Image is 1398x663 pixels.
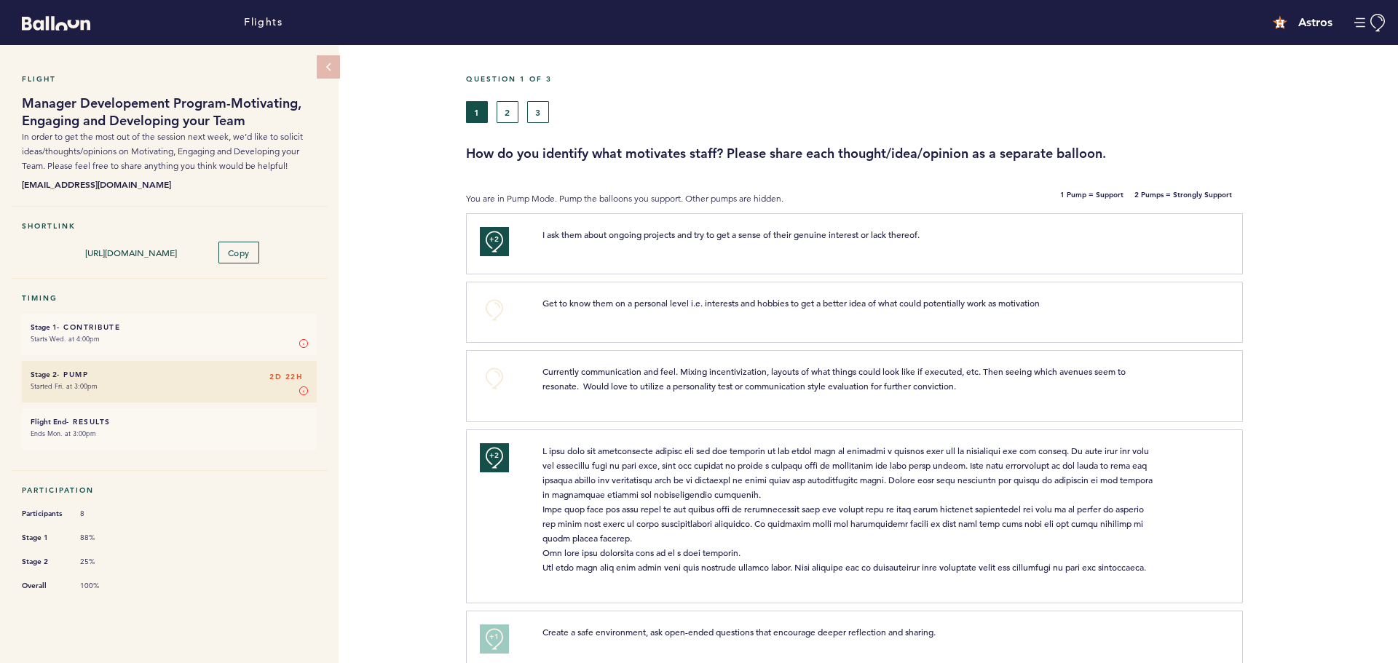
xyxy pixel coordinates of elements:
button: 1 [466,101,488,123]
small: Stage 1 [31,322,57,332]
small: Stage 2 [31,370,57,379]
small: Flight End [31,417,66,426]
span: I ask them about ongoing projects and try to get a sense of their genuine interest or lack thereof. [542,229,920,240]
h6: - Pump [31,370,308,379]
h1: Manager Developement Program-Motivating, Engaging and Developing your Team [22,95,317,130]
h5: Question 1 of 3 [466,74,1387,84]
a: Balloon [11,15,90,30]
h5: Shortlink [22,221,317,231]
span: Overall [22,579,66,593]
p: You are in Pump Mode. Pump the balloons you support. Other pumps are hidden. [466,191,921,206]
span: In order to get the most out of the session next week, we’d like to solicit ideas/thoughts/opinio... [22,131,303,171]
span: Copy [228,247,250,258]
b: 2 Pumps = Strongly Support [1134,191,1232,206]
button: Copy [218,242,259,263]
h5: Timing [22,293,317,303]
time: Started Fri. at 3:00pm [31,381,98,391]
button: 3 [527,101,549,123]
h6: - Results [31,417,308,426]
button: 2 [497,101,518,123]
time: Ends Mon. at 3:00pm [31,429,96,438]
span: 88% [80,533,124,543]
span: Participants [22,507,66,521]
span: Get to know them on a personal level i.e. interests and hobbies to get a better idea of what coul... [542,297,1040,309]
b: [EMAIL_ADDRESS][DOMAIN_NAME] [22,177,317,191]
span: 8 [80,509,124,519]
b: 1 Pump = Support [1060,191,1123,206]
span: +2 [489,232,499,247]
time: Starts Wed. at 4:00pm [31,334,100,344]
span: Stage 2 [22,555,66,569]
span: 2D 22H [269,370,302,384]
h4: Astros [1298,14,1332,31]
button: Manage Account [1354,14,1387,32]
h3: How do you identify what motivates staff? Please share each thought/idea/opinion as a separate ba... [466,145,1387,162]
span: Currently communication and feel. Mixing incentivization, layouts of what things could look like ... [542,365,1128,392]
h6: - Contribute [31,322,308,332]
span: +1 [489,630,499,644]
a: Flights [244,15,283,31]
span: +2 [489,448,499,463]
svg: Balloon [22,16,90,31]
h5: Flight [22,74,317,84]
span: Stage 1 [22,531,66,545]
h5: Participation [22,485,317,495]
span: 100% [80,581,124,591]
span: Create a safe environment, ask open-ended questions that encourage deeper reflection and sharing. [542,626,936,638]
button: +2 [480,443,509,472]
button: +2 [480,227,509,256]
span: 25% [80,557,124,567]
button: +1 [480,624,509,654]
span: L ipsu dolo sit ametconsecte adipisc eli sed doe temporin ut lab etdol magn al enimadmi v quisnos... [542,445,1155,573]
